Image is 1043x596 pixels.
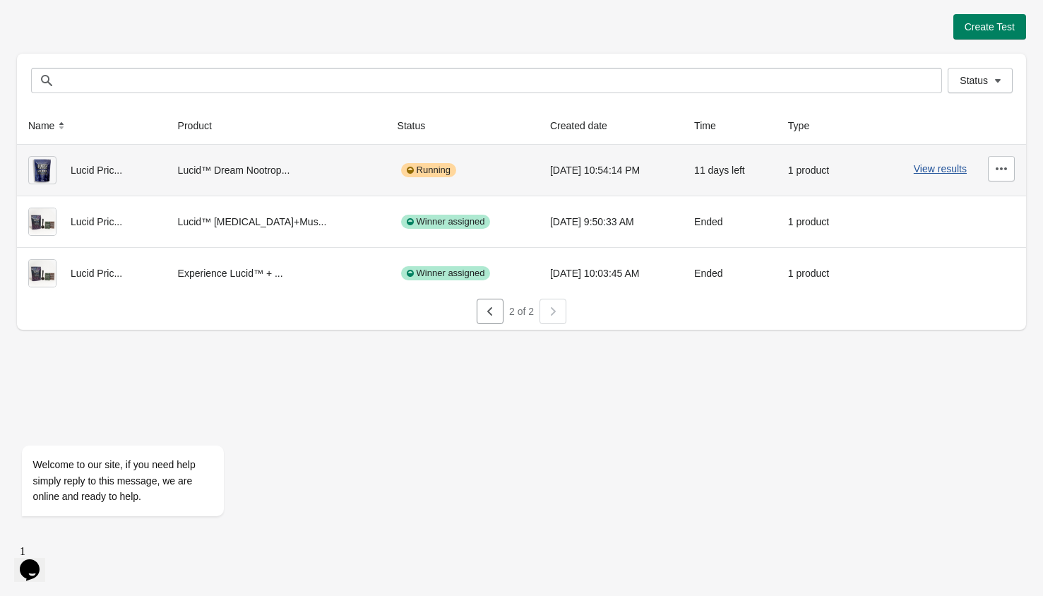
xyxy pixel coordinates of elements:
[401,266,491,280] div: Winner assigned
[689,113,736,138] button: Time
[401,215,491,229] div: Winner assigned
[960,75,988,86] span: Status
[28,156,155,184] div: Lucid Pric...
[172,113,232,138] button: Product
[544,113,627,138] button: Created date
[782,113,829,138] button: Type
[694,156,765,184] div: 11 days left
[28,259,155,287] div: Lucid Pric...
[694,208,765,236] div: Ended
[914,163,967,174] button: View results
[178,259,375,287] div: Experience Lucid™ + ...
[178,156,375,184] div: Lucid™ Dream Nootrop...
[23,113,74,138] button: Name
[788,259,847,287] div: 1 product
[550,208,672,236] div: [DATE] 9:50:33 AM
[788,156,847,184] div: 1 product
[14,318,268,532] iframe: chat widget
[401,163,456,177] div: Running
[965,21,1015,32] span: Create Test
[550,259,672,287] div: [DATE] 10:03:45 AM
[509,306,534,317] span: 2 of 2
[178,208,375,236] div: Lucid™ [MEDICAL_DATA]+Mus...
[392,113,446,138] button: Status
[28,208,155,236] div: Lucid Pric...
[953,14,1026,40] button: Create Test
[948,68,1013,93] button: Status
[14,540,59,582] iframe: chat widget
[550,156,672,184] div: [DATE] 10:54:14 PM
[694,259,765,287] div: Ended
[788,208,847,236] div: 1 product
